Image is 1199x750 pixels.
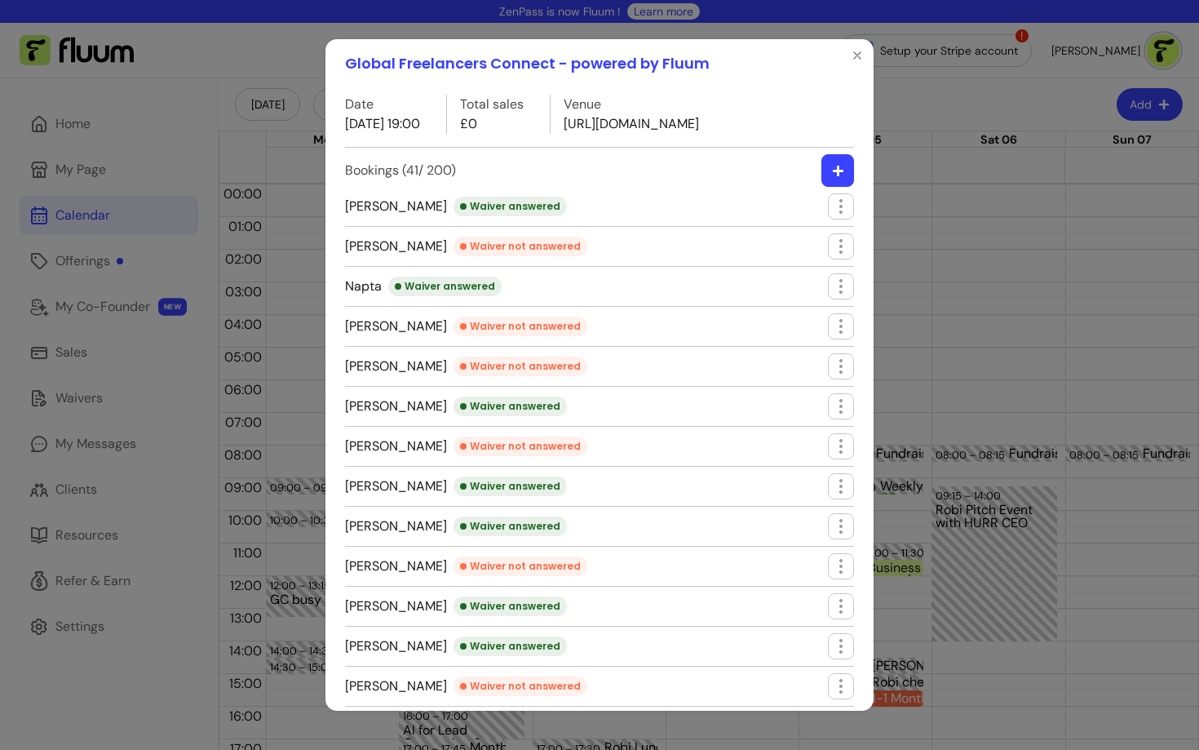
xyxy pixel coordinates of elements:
[453,597,567,616] div: Waiver answered
[345,597,567,616] span: [PERSON_NAME]
[453,397,567,416] div: Waiver answered
[345,437,587,456] span: [PERSON_NAME]
[345,277,502,296] span: Napta
[453,357,587,376] div: Waiver not answered
[453,197,567,216] div: Waiver answered
[453,677,587,696] div: Waiver not answered
[460,114,524,134] p: £0
[345,357,587,376] span: [PERSON_NAME]
[345,517,567,536] span: [PERSON_NAME]
[345,637,567,656] span: [PERSON_NAME]
[345,677,587,696] span: [PERSON_NAME]
[345,95,420,114] label: Date
[453,517,567,536] div: Waiver answered
[388,277,502,296] div: Waiver answered
[345,397,567,416] span: [PERSON_NAME]
[564,114,699,134] p: [URL][DOMAIN_NAME]
[564,95,699,114] label: Venue
[453,557,587,576] div: Waiver not answered
[345,557,587,576] span: [PERSON_NAME]
[345,317,587,336] span: [PERSON_NAME]
[453,637,567,656] div: Waiver answered
[460,95,524,114] label: Total sales
[345,52,710,75] h1: Global Freelancers Connect - powered by Fluum
[345,114,420,134] p: [DATE] 19:00
[345,161,456,180] label: Bookings ( 41 / 200 )
[453,477,567,496] div: Waiver answered
[844,42,870,69] button: Close
[453,437,587,456] div: Waiver not answered
[453,237,587,256] div: Waiver not answered
[345,477,567,496] span: [PERSON_NAME]
[345,237,587,256] span: [PERSON_NAME]
[345,197,567,216] span: [PERSON_NAME]
[453,317,587,336] div: Waiver not answered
